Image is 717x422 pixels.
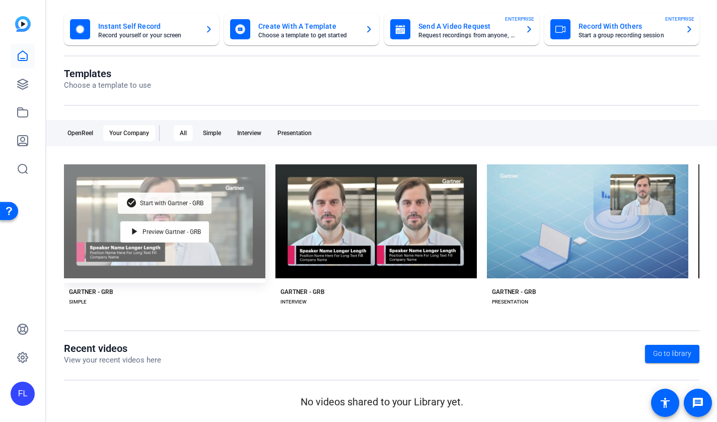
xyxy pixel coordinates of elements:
mat-card-subtitle: Request recordings from anyone, anywhere [418,32,517,38]
div: OpenReel [61,125,99,141]
mat-icon: message [692,397,704,409]
mat-card-subtitle: Start a group recording session [579,32,677,38]
img: blue-gradient.svg [15,16,31,32]
span: Start with Gartner - GRB [140,200,203,206]
h1: Recent videos [64,342,161,354]
div: GARTNER - GRB [280,288,325,296]
p: Choose a template to use [64,80,151,91]
span: ENTERPRISE [665,15,694,23]
mat-icon: play_arrow [128,226,140,238]
span: ENTERPRISE [505,15,534,23]
div: FL [11,382,35,406]
a: Go to library [645,345,699,363]
span: Go to library [653,348,691,359]
h1: Templates [64,68,151,80]
div: INTERVIEW [280,298,307,306]
div: GARTNER - GRB [69,288,113,296]
div: Presentation [271,125,318,141]
div: Simple [197,125,227,141]
div: GARTNER - GRB [492,288,536,296]
mat-icon: accessibility [659,397,671,409]
button: Record With OthersStart a group recording sessionENTERPRISE [544,13,699,45]
div: PRESENTATION [492,298,528,306]
div: SIMPLE [69,298,87,306]
p: View your recent videos here [64,354,161,366]
button: Create With A TemplateChoose a template to get started [224,13,379,45]
div: Your Company [103,125,155,141]
mat-card-title: Record With Others [579,20,677,32]
span: Preview Gartner - GRB [142,229,201,235]
mat-card-title: Send A Video Request [418,20,517,32]
mat-card-subtitle: Record yourself or your screen [98,32,197,38]
mat-icon: check_circle [126,197,138,209]
div: All [174,125,193,141]
mat-card-title: Create With A Template [258,20,357,32]
button: Instant Self RecordRecord yourself or your screen [64,13,219,45]
mat-card-title: Instant Self Record [98,20,197,32]
div: Interview [231,125,267,141]
p: No videos shared to your Library yet. [64,394,699,409]
mat-card-subtitle: Choose a template to get started [258,32,357,38]
button: Send A Video RequestRequest recordings from anyone, anywhereENTERPRISE [384,13,539,45]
